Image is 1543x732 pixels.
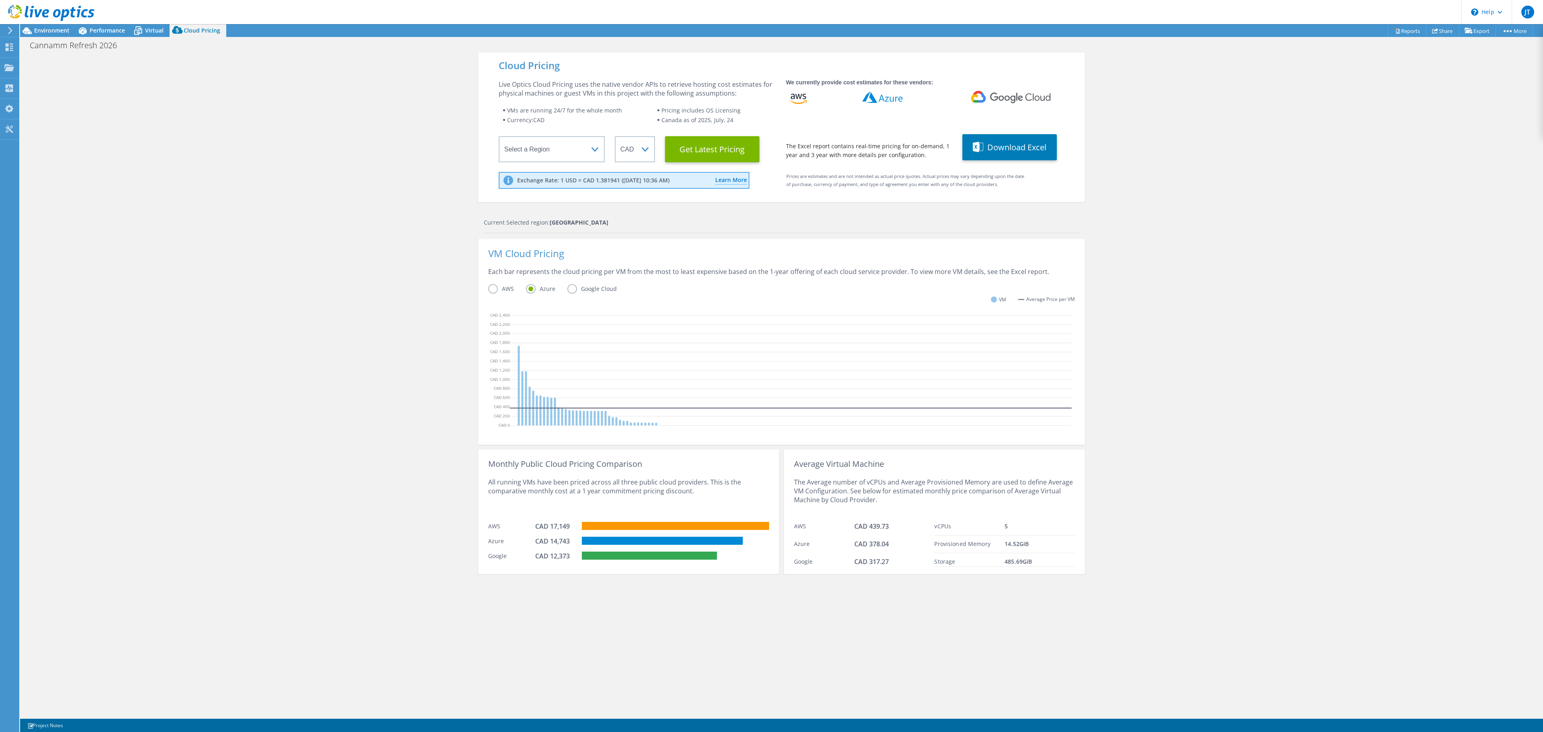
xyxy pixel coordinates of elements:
div: The Average number of vCPUs and Average Provisioned Memory are used to define Average VM Configur... [794,468,1075,518]
strong: We currently provide cost estimates for these vendors: [786,79,933,86]
a: Project Notes [22,720,69,730]
div: Azure [488,537,535,546]
a: More [1496,25,1533,37]
span: CAD 317.27 [854,557,889,566]
text: CAD 0 [499,422,510,428]
div: Cloud Pricing [499,61,1064,70]
span: AWS [794,522,806,530]
a: Reports [1388,25,1426,37]
span: Currency: CAD [507,116,544,124]
span: vCPUs [934,522,951,530]
text: CAD 400 [494,404,510,409]
div: AWS [488,522,535,531]
button: Get Latest Pricing [665,136,759,162]
div: Live Optics Cloud Pricing uses the native vendor APIs to retrieve hosting cost estimates for phys... [499,80,776,98]
span: CAD 378.04 [854,540,889,548]
span: Canada as of 2025, July, 24 [661,116,733,124]
label: AWS [488,284,526,294]
strong: [GEOGRAPHIC_DATA] [550,219,608,226]
span: CAD 439.73 [854,522,889,531]
div: All running VMs have been priced across all three public cloud providers. This is the comparative... [488,468,769,518]
span: Pricing includes OS Licensing [661,106,741,114]
span: Google [794,558,813,565]
span: Performance [90,27,125,34]
label: Google Cloud [567,284,629,294]
div: Each bar represents the cloud pricing per VM from the most to least expensive based on the 1-year... [488,267,1075,284]
div: CAD 12,373 [535,552,575,560]
span: Azure [794,540,810,548]
p: Exchange Rate: 1 USD = CAD 1.381941 ([DATE] 10:36 AM) [517,177,669,184]
text: CAD 2,200 [490,321,510,327]
text: CAD 1,400 [490,358,510,364]
div: Prices are estimates and are not intended as actual price quotes. Actual prices may vary dependin... [773,172,1027,194]
h1: Cannamm Refresh 2026 [26,41,129,50]
span: Average Price per VM [1026,295,1075,304]
label: Azure [526,284,567,294]
div: Monthly Public Cloud Pricing Comparison [488,460,769,468]
text: CAD 800 [494,385,510,391]
span: Environment [34,27,70,34]
a: Learn More [715,176,747,185]
span: 5 [1005,522,1008,530]
div: CAD 17,149 [535,522,575,531]
text: CAD 1,000 [490,376,510,382]
text: CAD 1,200 [490,367,510,373]
svg: \n [1471,8,1478,16]
div: The Excel report contains real-time pricing for on-demand, 1 year and 3 year with more details pe... [786,142,952,159]
text: CAD 600 [494,395,510,400]
span: 14.52 GiB [1005,540,1029,548]
div: Google [488,552,535,560]
text: CAD 1,600 [490,349,510,354]
button: Download Excel [962,134,1057,160]
text: CAD 1,800 [490,339,510,345]
text: CAD 2,000 [490,330,510,336]
div: VM Cloud Pricing [488,249,1075,267]
span: Virtual [145,27,164,34]
span: VMs are running 24/7 for the whole month [507,106,622,114]
span: Storage [934,558,955,565]
span: VM [999,295,1006,304]
a: Export [1459,25,1496,37]
span: Cloud Pricing [184,27,220,34]
text: CAD 2,400 [490,312,510,318]
span: 485.69 GiB [1005,558,1032,565]
div: CAD 14,743 [535,537,575,546]
div: Average Virtual Machine [794,460,1075,468]
span: Provisioned Memory [934,540,990,548]
div: Current Selected region: [484,218,1081,227]
text: CAD 200 [494,413,510,419]
a: Share [1426,25,1459,37]
span: JT [1521,6,1534,18]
